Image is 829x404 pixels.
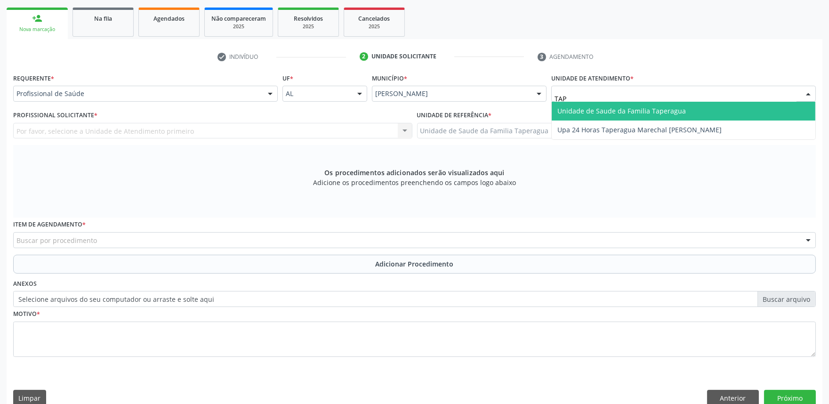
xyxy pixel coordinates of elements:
[13,255,816,274] button: Adicionar Procedimento
[359,15,390,23] span: Cancelados
[372,71,407,86] label: Município
[153,15,185,23] span: Agendados
[285,23,332,30] div: 2025
[16,235,97,245] span: Buscar por procedimento
[417,108,492,123] label: Unidade de referência
[551,71,634,86] label: Unidade de atendimento
[371,52,436,61] div: Unidade solicitante
[555,89,797,108] input: Unidade de atendimento
[376,259,454,269] span: Adicionar Procedimento
[13,277,37,291] label: Anexos
[13,71,54,86] label: Requerente
[13,108,97,123] label: Profissional Solicitante
[557,106,686,115] span: Unidade de Saude da Familia Taperagua
[13,218,86,232] label: Item de agendamento
[360,52,368,61] div: 2
[286,89,348,98] span: AL
[13,26,61,33] div: Nova marcação
[313,178,516,187] span: Adicione os procedimentos preenchendo os campos logo abaixo
[294,15,323,23] span: Resolvidos
[16,89,258,98] span: Profissional de Saúde
[351,23,398,30] div: 2025
[13,307,40,322] label: Motivo
[557,125,722,134] span: Upa 24 Horas Taperagua Marechal [PERSON_NAME]
[94,15,112,23] span: Na fila
[282,71,293,86] label: UF
[211,23,266,30] div: 2025
[324,168,504,178] span: Os procedimentos adicionados serão visualizados aqui
[375,89,527,98] span: [PERSON_NAME]
[211,15,266,23] span: Não compareceram
[32,13,42,24] div: person_add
